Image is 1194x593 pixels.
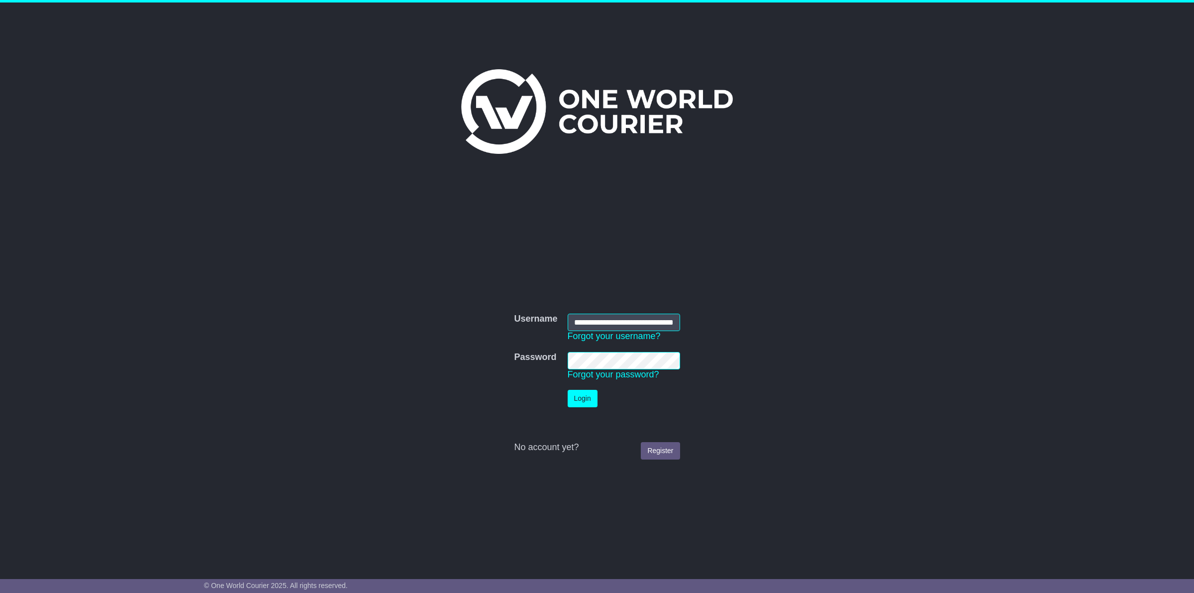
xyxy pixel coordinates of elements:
button: Login [568,390,597,407]
a: Register [641,442,680,460]
label: Username [514,314,557,325]
label: Password [514,352,556,363]
a: Forgot your password? [568,369,659,379]
a: Forgot your username? [568,331,661,341]
div: No account yet? [514,442,680,453]
img: One World [461,69,733,154]
span: © One World Courier 2025. All rights reserved. [204,582,348,590]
